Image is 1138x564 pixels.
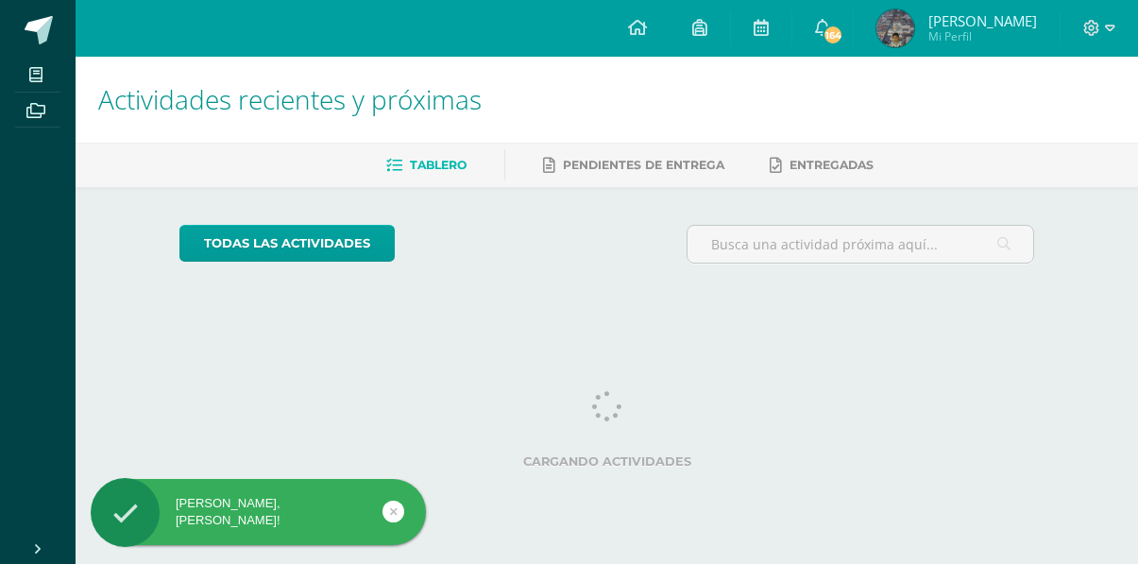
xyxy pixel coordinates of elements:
[543,150,724,180] a: Pendientes de entrega
[179,454,1034,469] label: Cargando actividades
[91,495,426,529] div: [PERSON_NAME], [PERSON_NAME]!
[98,81,482,117] span: Actividades recientes y próximas
[563,158,724,172] span: Pendientes de entrega
[179,225,395,262] a: todas las Actividades
[410,158,467,172] span: Tablero
[770,150,874,180] a: Entregadas
[790,158,874,172] span: Entregadas
[386,150,467,180] a: Tablero
[928,11,1037,30] span: [PERSON_NAME]
[823,25,843,45] span: 164
[688,226,1033,263] input: Busca una actividad próxima aquí...
[876,9,914,47] img: 111a311e742ea28efb684d2551e444be.png
[928,28,1037,44] span: Mi Perfil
